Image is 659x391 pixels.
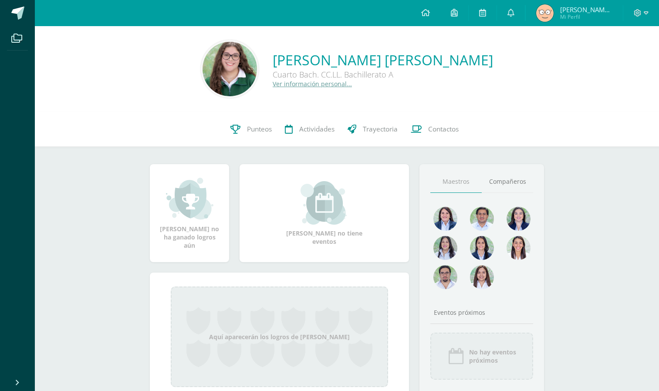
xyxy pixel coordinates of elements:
[341,112,404,147] a: Trayectoria
[447,347,465,365] img: event_icon.png
[469,348,516,364] span: No hay eventos próximos
[507,207,531,231] img: 468d0cd9ecfcbce804e3ccd48d13f1ad.png
[299,125,335,134] span: Actividades
[560,13,612,20] span: Mi Perfil
[560,5,612,14] span: [PERSON_NAME] de los Angeles
[278,112,341,147] a: Actividades
[171,287,388,387] div: Aquí aparecerán los logros de [PERSON_NAME]
[470,236,494,260] img: d4e0c534ae446c0d00535d3bb96704e9.png
[482,171,533,193] a: Compañeros
[301,181,348,225] img: event_small.png
[470,207,494,231] img: 1e7bfa517bf798cc96a9d855bf172288.png
[536,4,554,22] img: 6366ed5ed987100471695a0532754633.png
[273,80,352,88] a: Ver información personal...
[281,181,368,246] div: [PERSON_NAME] no tiene eventos
[433,207,457,231] img: 4477f7ca9110c21fc6bc39c35d56baaa.png
[363,125,398,134] span: Trayectoria
[404,112,465,147] a: Contactos
[159,177,220,249] div: [PERSON_NAME] no ha ganado logros aún
[433,236,457,260] img: 1934cc27df4ca65fd091d7882280e9dd.png
[166,177,213,220] img: achievement_small.png
[224,112,278,147] a: Punteos
[470,265,494,289] img: 1be4a43e63524e8157c558615cd4c825.png
[203,42,257,96] img: 5c06d0dbf0680e87f1581f3657fd61c0.png
[273,51,493,69] a: [PERSON_NAME] [PERSON_NAME]
[430,308,533,317] div: Eventos próximos
[507,236,531,260] img: 38d188cc98c34aa903096de2d1c9671e.png
[273,69,493,80] div: Cuarto Bach. CC.LL. Bachillerato A
[247,125,272,134] span: Punteos
[430,171,482,193] a: Maestros
[428,125,459,134] span: Contactos
[433,265,457,289] img: d7e1be39c7a5a7a89cfb5608a6c66141.png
